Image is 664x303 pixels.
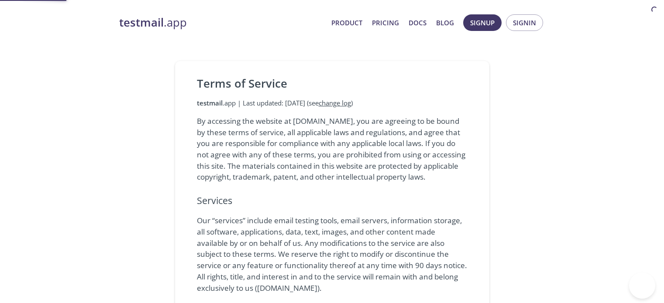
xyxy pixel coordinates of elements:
span: testmail [197,99,223,107]
button: Signup [463,14,502,31]
a: testmail.app [119,15,324,30]
a: change log [319,99,351,107]
span: Signup [470,17,495,28]
a: Product [331,17,362,28]
h6: Services [197,193,468,208]
button: Signin [506,14,543,31]
p: Our “services” include email testing tools, email servers, information storage, all software, app... [197,215,468,293]
a: Docs [409,17,427,28]
p: By accessing the website at [DOMAIN_NAME], you are agreeing to be bound by these terms of service... [197,116,468,183]
a: Pricing [372,17,399,28]
h6: .app | Last updated: [DATE] (see ) [197,98,468,109]
iframe: Help Scout Beacon - Open [629,272,655,299]
span: Signin [513,17,536,28]
a: Blog [436,17,454,28]
h5: Terms of Service [197,76,468,91]
strong: testmail [119,15,164,30]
